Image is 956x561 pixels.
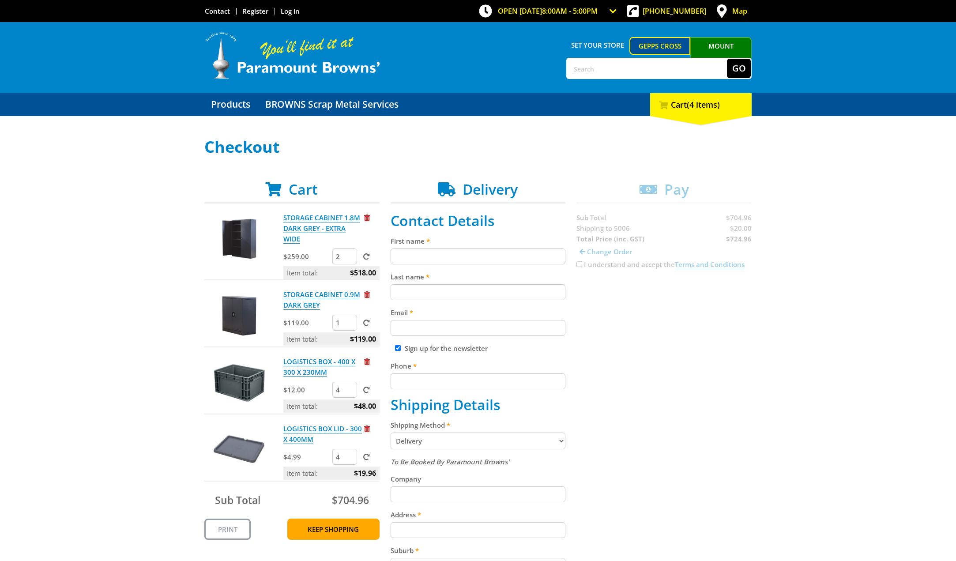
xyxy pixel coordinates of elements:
label: Email [391,307,566,318]
h1: Checkout [204,138,752,156]
input: Search [567,59,727,78]
input: Please enter your last name. [391,284,566,300]
p: Item total: [283,332,380,346]
select: Please select a shipping method. [391,433,566,449]
p: $119.00 [283,317,331,328]
span: Cart [289,180,318,199]
span: $19.96 [354,467,376,480]
label: First name [391,236,566,246]
img: STORAGE CABINET 1.8M DARK GREY - EXTRA WIDE [213,212,266,265]
em: To Be Booked By Paramount Browns' [391,457,509,466]
button: Go [727,59,751,78]
a: Go to the Contact page [205,7,230,15]
img: LOGISTICS BOX LID - 300 X 400MM [213,423,266,476]
span: Sub Total [215,493,260,507]
div: Cart [650,93,752,116]
a: Go to the registration page [242,7,268,15]
label: Shipping Method [391,420,566,430]
label: Sign up for the newsletter [405,344,488,353]
a: STORAGE CABINET 0.9M DARK GREY [283,290,360,310]
a: Remove from cart [364,213,370,222]
span: 8:00am - 5:00pm [542,6,598,16]
a: Remove from cart [364,290,370,299]
span: Set your store [566,37,629,53]
span: $518.00 [350,266,376,279]
span: (4 items) [687,99,720,110]
span: Delivery [463,180,518,199]
a: Gepps Cross [629,37,691,55]
input: Please enter your email address. [391,320,566,336]
label: Suburb [391,545,566,556]
label: Last name [391,271,566,282]
a: Mount [PERSON_NAME] [690,37,752,71]
p: $4.99 [283,452,331,462]
p: $12.00 [283,384,331,395]
a: Remove from cart [364,424,370,433]
a: LOGISTICS BOX - 400 X 300 X 230MM [283,357,355,377]
input: Please enter your first name. [391,248,566,264]
label: Company [391,474,566,484]
p: Item total: [283,467,380,480]
a: LOGISTICS BOX LID - 300 X 400MM [283,424,362,444]
a: Remove from cart [364,357,370,366]
img: Paramount Browns' [204,31,381,80]
h2: Shipping Details [391,396,566,413]
p: Item total: [283,399,380,413]
span: $704.96 [332,493,369,507]
label: Address [391,509,566,520]
a: Go to the Products page [204,93,257,116]
a: Print [204,519,251,540]
p: $259.00 [283,251,331,262]
a: Go to the BROWNS Scrap Metal Services page [259,93,405,116]
img: LOGISTICS BOX - 400 X 300 X 230MM [213,356,266,409]
h2: Contact Details [391,212,566,229]
input: Please enter your telephone number. [391,373,566,389]
a: Log in [281,7,300,15]
span: $119.00 [350,332,376,346]
a: STORAGE CABINET 1.8M DARK GREY - EXTRA WIDE [283,213,360,244]
span: $48.00 [354,399,376,413]
span: OPEN [DATE] [498,6,598,16]
label: Phone [391,361,566,371]
img: STORAGE CABINET 0.9M DARK GREY [213,289,266,342]
input: Please enter your address. [391,522,566,538]
a: Keep Shopping [287,519,380,540]
p: Item total: [283,266,380,279]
